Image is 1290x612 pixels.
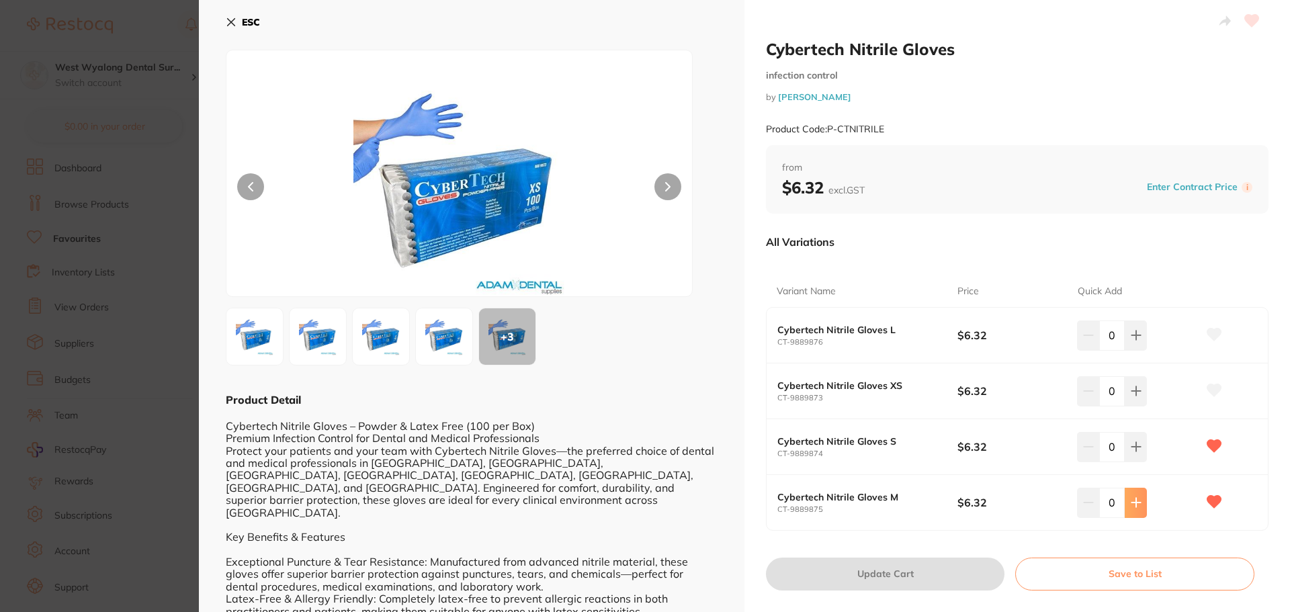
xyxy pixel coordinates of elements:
[1015,558,1254,590] button: Save to List
[957,328,1066,343] b: $6.32
[1078,285,1122,298] p: Quick Add
[1143,181,1242,193] button: Enter Contract Price
[766,39,1268,59] h2: Cybertech Nitrile Gloves
[766,558,1004,590] button: Update Cart
[777,436,939,447] b: Cybertech Nitrile Gloves S
[766,70,1268,81] small: infection control
[957,384,1066,398] b: $6.32
[230,312,279,361] img: ODk4NzMuanBn
[420,312,468,361] img: ODk4NzYuanBn
[777,380,939,391] b: Cybertech Nitrile Gloves XS
[782,177,865,198] b: $6.32
[782,161,1252,175] span: from
[320,84,599,296] img: ODk4NzMuanBn
[242,16,260,28] b: ESC
[957,285,979,298] p: Price
[957,439,1066,454] b: $6.32
[777,324,939,335] b: Cybertech Nitrile Gloves L
[766,124,884,135] small: Product Code: P-CTNITRILE
[766,92,1268,102] small: by
[294,312,342,361] img: ODk4NzQuanBn
[777,505,957,514] small: CT-9889875
[357,312,405,361] img: ODk4NzUuanBn
[226,11,260,34] button: ESC
[778,91,851,102] a: [PERSON_NAME]
[766,235,834,249] p: All Variations
[479,308,535,365] div: + 3
[777,449,957,458] small: CT-9889874
[478,308,536,365] button: +3
[226,393,301,406] b: Product Detail
[777,338,957,347] small: CT-9889876
[828,184,865,196] span: excl. GST
[777,492,939,502] b: Cybertech Nitrile Gloves M
[777,285,836,298] p: Variant Name
[1242,182,1252,193] label: i
[957,495,1066,510] b: $6.32
[777,394,957,402] small: CT-9889873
